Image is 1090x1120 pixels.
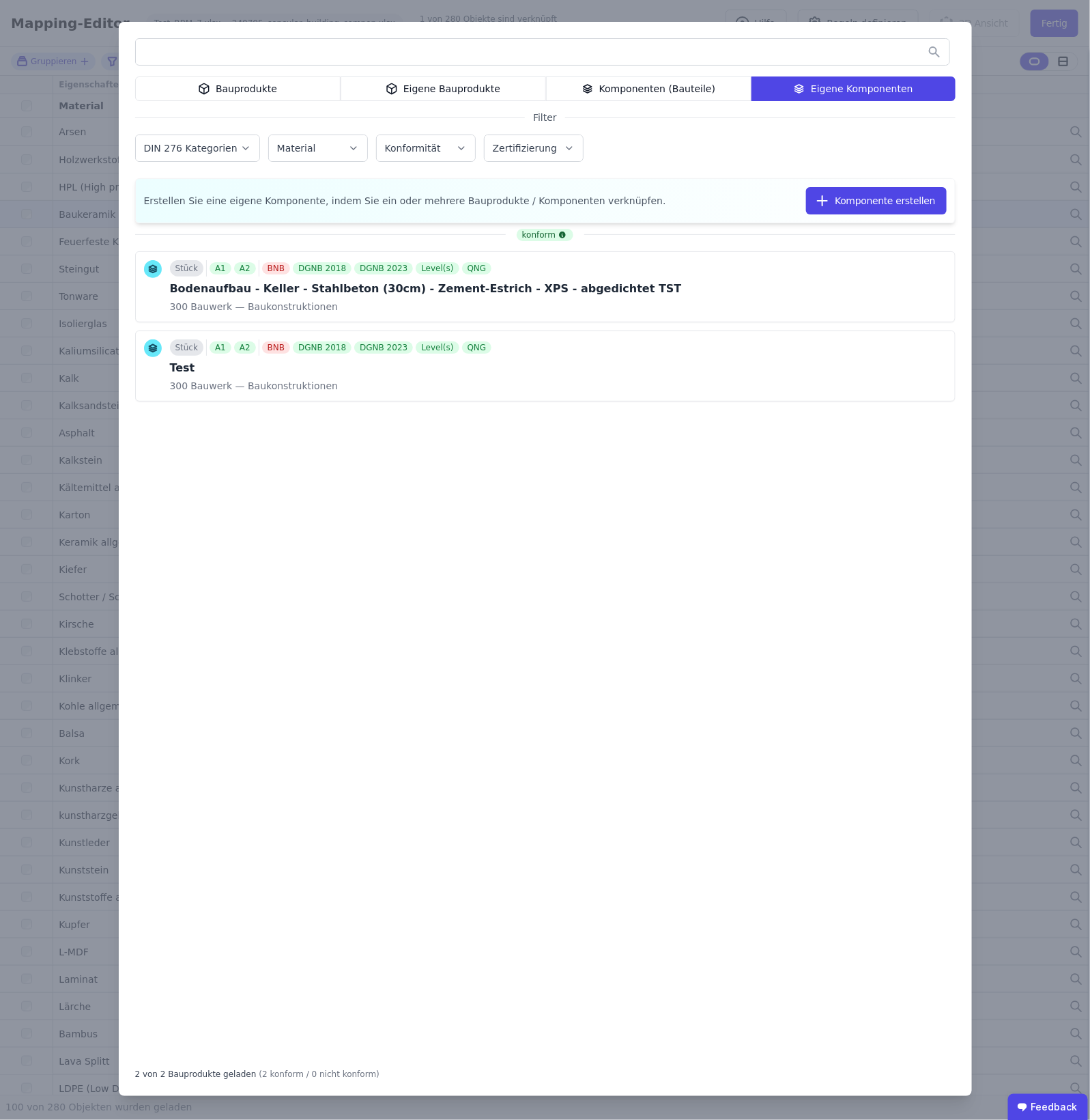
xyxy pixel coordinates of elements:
[354,262,413,275] div: DGNB 2023
[135,76,341,101] div: Bauprodukte
[462,262,492,275] div: QNG
[170,379,188,393] span: 300
[277,143,319,154] label: Material
[170,300,188,313] span: 300
[259,1063,379,1080] div: (2 konform / 0 nicht konform)
[341,76,546,101] div: Eigene Bauprodukte
[485,135,583,161] button: Zertifizierung
[416,341,459,354] div: Level(s)
[170,360,495,376] div: Test
[188,300,338,313] span: Bauwerk — Baukonstruktionen
[493,143,560,154] label: Zertifizierung
[262,341,290,354] div: BNB
[751,76,956,101] div: Eigene Komponenten
[354,341,413,354] div: DGNB 2023
[546,76,751,101] div: Komponenten (Bauteile)
[462,341,492,354] div: QNG
[416,262,459,275] div: Level(s)
[234,262,256,275] div: A2
[210,262,231,275] div: A1
[136,135,259,161] button: DIN 276 Kategorien
[525,111,565,124] span: Filter
[806,187,946,214] button: Komponente erstellen
[144,194,666,208] span: Erstellen Sie eine eigene Komponente, indem Sie ein oder mehrere Bauprodukte / Komponenten verknü...
[170,339,203,356] div: Stück
[269,135,367,161] button: Material
[188,379,338,393] span: Bauwerk — Baukonstruktionen
[262,262,290,275] div: BNB
[377,135,475,161] button: Konformität
[210,341,231,354] div: A1
[144,143,240,154] label: DIN 276 Kategorien
[135,1063,257,1080] div: 2 von 2 Bauprodukte geladen
[170,260,203,277] div: Stück
[293,262,352,275] div: DGNB 2018
[385,143,444,154] label: Konformität
[170,281,682,297] div: Bodenaufbau - Keller - Stahlbeton (30cm) - Zement-Estrich - XPS - abgedichtet TST
[293,341,352,354] div: DGNB 2018
[234,341,256,354] div: A2
[517,229,573,241] div: konform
